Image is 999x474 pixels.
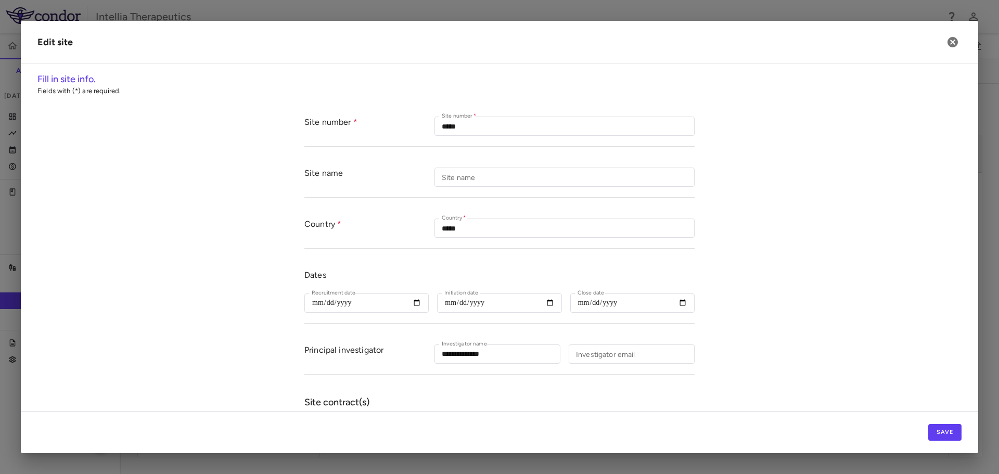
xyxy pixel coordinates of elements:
div: Site name [304,168,434,187]
span: Upload the site contract documents. Accepted file formats: pdf, docx, csv, xlsx [304,409,695,419]
div: Site number [304,117,434,136]
div: Country [304,219,434,238]
button: Save [928,424,962,441]
h6: Site contract(s) [304,395,695,409]
div: Principal investigator [304,344,434,364]
p: Fields with (*) are required. [37,86,962,96]
div: Edit site [37,35,73,49]
label: Close date [578,289,604,298]
label: Country [442,214,466,223]
div: Dates [304,270,695,280]
label: Initiation date [444,289,478,298]
label: Site number [442,112,477,121]
h6: Fill in site info. [37,72,962,86]
label: Recruitment date [312,289,355,298]
label: Investigator name [442,340,487,349]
